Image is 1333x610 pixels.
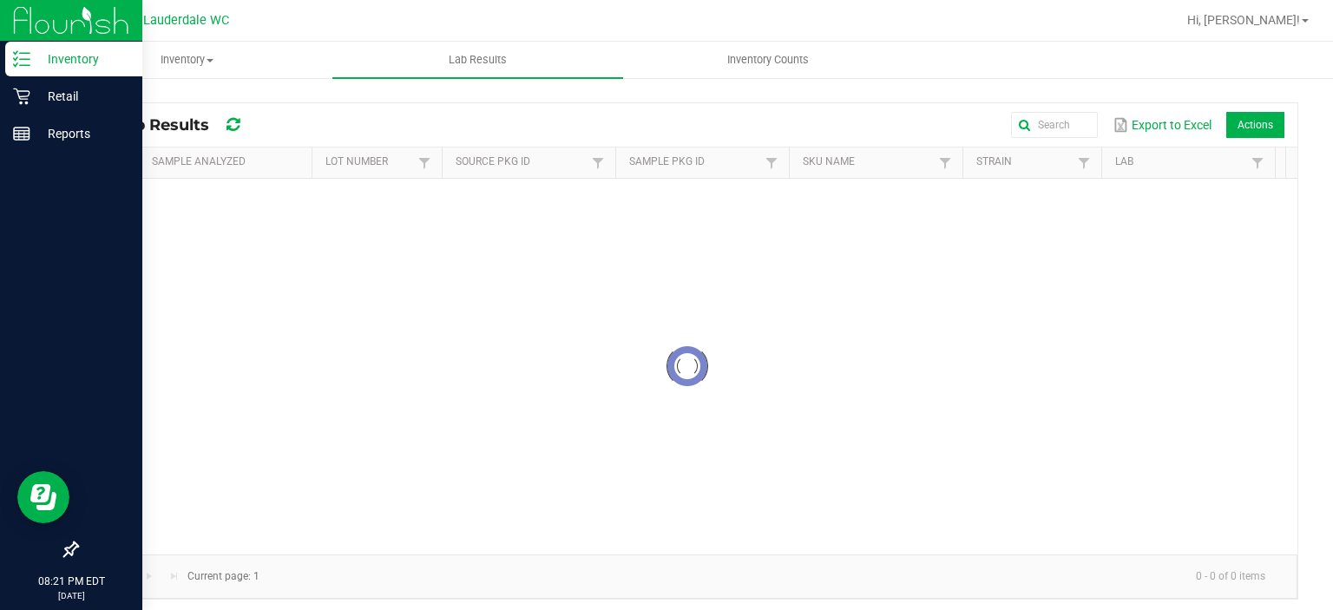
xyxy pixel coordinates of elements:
iframe: Resource center [17,471,69,523]
inline-svg: Retail [13,88,30,105]
inline-svg: Reports [13,125,30,142]
a: Source Pkg IDSortable [456,155,587,169]
span: Hi, [PERSON_NAME]! [1187,13,1300,27]
a: Filter [588,152,608,174]
a: Inventory [42,42,332,78]
a: Lot NumberSortable [325,155,413,169]
a: Filter [1247,152,1268,174]
span: Inventory [43,52,332,68]
p: Retail [30,86,135,107]
a: Filter [1074,152,1094,174]
p: [DATE] [8,589,135,602]
div: All Lab Results [90,110,287,140]
a: SKU NameSortable [803,155,934,169]
inline-svg: Inventory [13,50,30,68]
a: Lab Results [332,42,623,78]
kendo-pager: Current page: 1 [77,554,1297,599]
p: Inventory [30,49,135,69]
a: Filter [761,152,782,174]
span: Lab Results [425,52,530,68]
input: Search [1011,112,1098,138]
span: Inventory Counts [704,52,832,68]
a: Filter [935,152,955,174]
a: Filter [414,152,435,174]
a: Sample Pkg IDSortable [629,155,760,169]
button: Export to Excel [1108,110,1216,140]
a: Sample AnalyzedSortable [152,155,305,169]
a: StrainSortable [976,155,1073,169]
p: Reports [30,123,135,144]
p: 08:21 PM EDT [8,574,135,589]
span: Ft. Lauderdale WC [125,13,229,28]
li: Actions [1226,112,1284,138]
a: LabSortable [1115,155,1246,169]
kendo-pager-info: 0 - 0 of 0 items [270,562,1279,591]
a: Inventory Counts [623,42,914,78]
